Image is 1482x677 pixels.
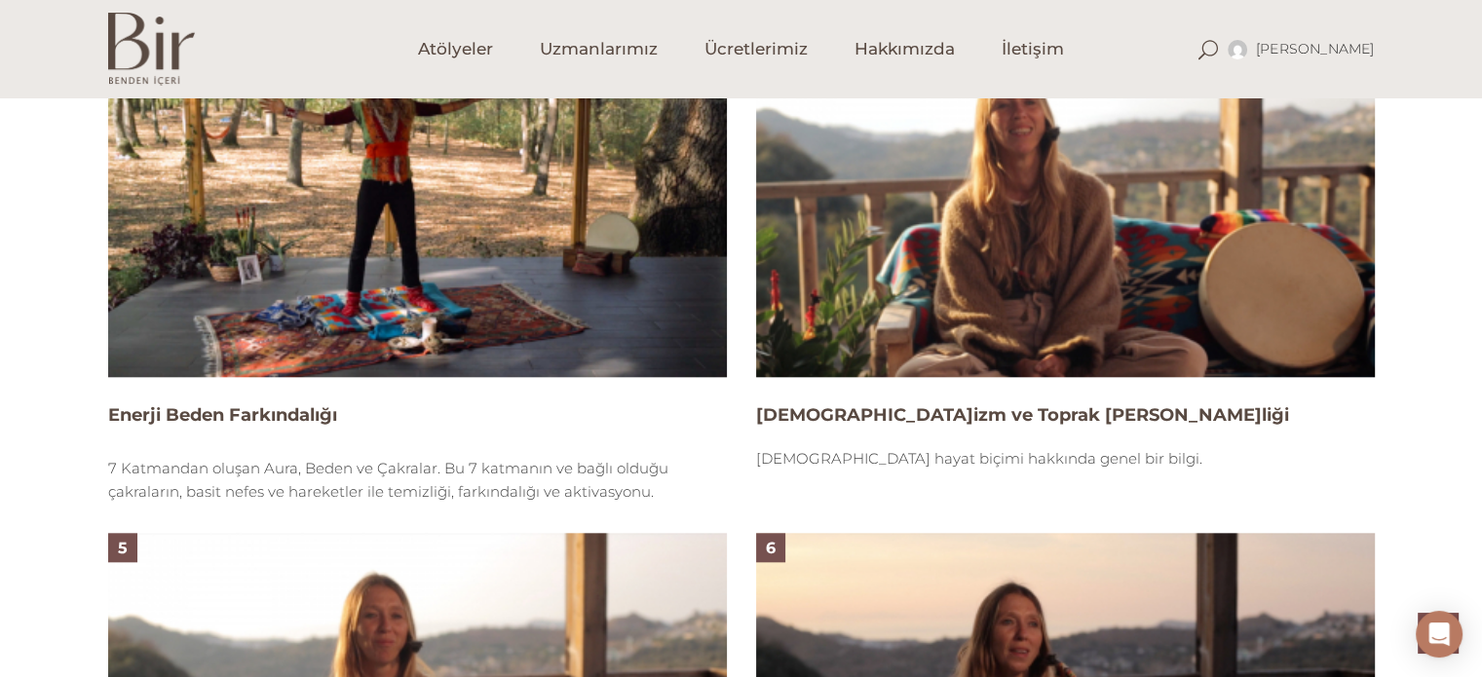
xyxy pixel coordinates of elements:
div: [DEMOGRAPHIC_DATA] hayat biçimi hakkında genel bir bilgi. [756,447,1375,470]
h4: [DEMOGRAPHIC_DATA]izm ve Toprak [PERSON_NAME]liği [756,403,1375,428]
span: [PERSON_NAME] [1256,40,1375,57]
h4: Enerji Beden Farkındalığı [108,403,727,428]
div: Open Intercom Messenger [1416,611,1463,658]
span: Atölyeler [418,38,493,60]
span: Hakkımızda [855,38,955,60]
span: Uzmanlarımız [540,38,658,60]
p: 7 Katmandan oluşan Aura, Beden ve Çakralar. Bu 7 katmanın ve bağlı olduğu çakraların, basit nefes... [108,457,727,504]
span: İletişim [1002,38,1064,60]
span: Ücretlerimiz [704,38,808,60]
span: 6 [766,539,776,557]
span: 5 [118,539,128,557]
